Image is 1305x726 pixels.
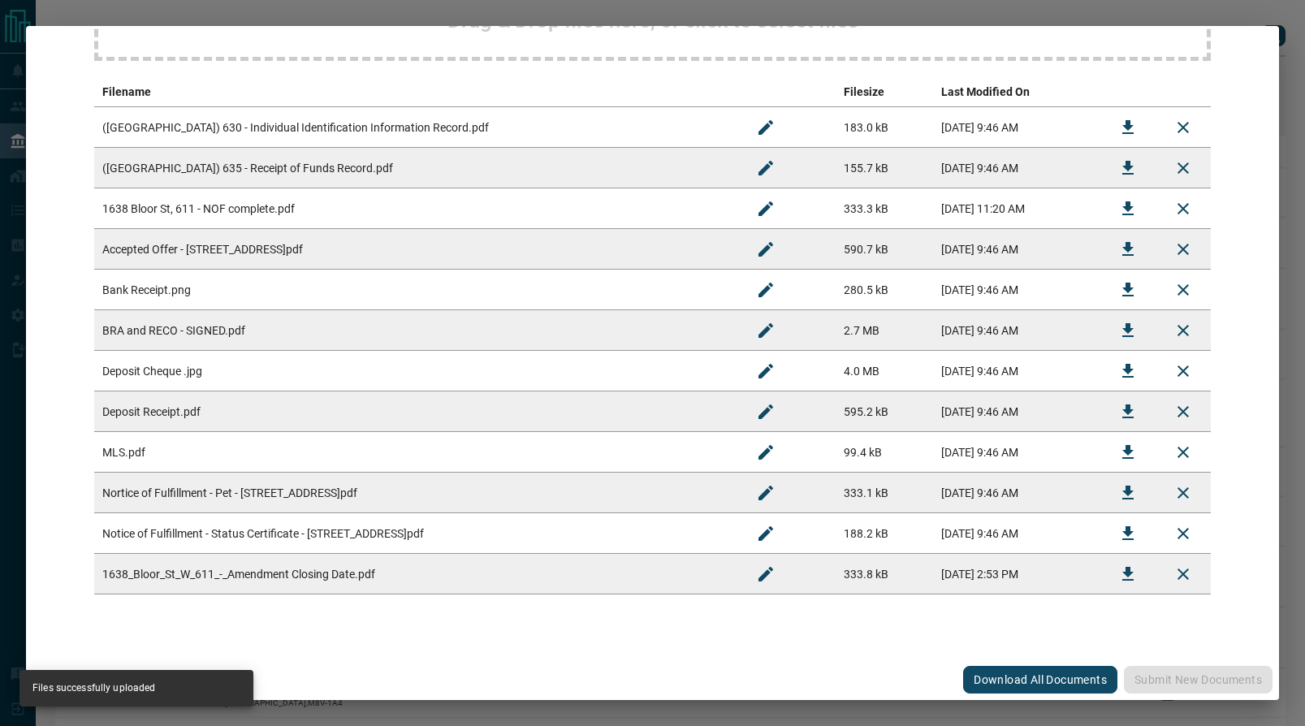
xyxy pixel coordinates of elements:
[94,310,738,351] td: BRA and RECO - SIGNED.pdf
[746,189,785,228] button: Rename
[1164,270,1203,309] button: Remove File
[746,149,785,188] button: Rename
[1164,392,1203,431] button: Remove File
[1164,473,1203,512] button: Remove File
[933,77,1100,107] th: Last Modified On
[1108,108,1147,147] button: Download
[32,675,155,702] div: Files successfully uploaded
[963,666,1117,694] button: Download All Documents
[1108,473,1147,512] button: Download
[836,391,933,432] td: 595.2 kB
[1164,108,1203,147] button: Remove File
[1100,77,1156,107] th: download action column
[94,188,738,229] td: 1638 Bloor St, 611 - NOF complete.pdf
[933,229,1100,270] td: [DATE] 9:46 AM
[94,351,738,391] td: Deposit Cheque .jpg
[94,432,738,473] td: MLS.pdf
[836,432,933,473] td: 99.4 kB
[746,433,785,472] button: Rename
[746,108,785,147] button: Rename
[746,473,785,512] button: Rename
[933,270,1100,310] td: [DATE] 9:46 AM
[1108,514,1147,553] button: Download
[1164,555,1203,594] button: Remove File
[1108,311,1147,350] button: Download
[94,107,738,148] td: ([GEOGRAPHIC_DATA]) 630 - Individual Identification Information Record.pdf
[94,554,738,594] td: 1638_Bloor_St_W_611_-_Amendment Closing Date.pdf
[94,473,738,513] td: Nortice of Fulfillment - Pet - [STREET_ADDRESS]pdf
[1108,352,1147,391] button: Download
[746,270,785,309] button: Rename
[1108,392,1147,431] button: Download
[1108,230,1147,269] button: Download
[933,391,1100,432] td: [DATE] 9:46 AM
[746,555,785,594] button: Rename
[94,77,738,107] th: Filename
[1156,77,1211,107] th: delete file action column
[836,148,933,188] td: 155.7 kB
[746,311,785,350] button: Rename
[1108,555,1147,594] button: Download
[94,513,738,554] td: Notice of Fulfillment - Status Certificate - [STREET_ADDRESS]pdf
[746,352,785,391] button: Rename
[836,351,933,391] td: 4.0 MB
[836,310,933,351] td: 2.7 MB
[836,554,933,594] td: 333.8 kB
[933,310,1100,351] td: [DATE] 9:46 AM
[1164,433,1203,472] button: Remove File
[1164,230,1203,269] button: Remove File
[1164,514,1203,553] button: Remove File
[933,554,1100,594] td: [DATE] 2:53 PM
[1164,311,1203,350] button: Remove File
[836,188,933,229] td: 333.3 kB
[836,229,933,270] td: 590.7 kB
[933,188,1100,229] td: [DATE] 11:20 AM
[746,230,785,269] button: Rename
[1164,149,1203,188] button: Remove File
[94,391,738,432] td: Deposit Receipt.pdf
[1108,270,1147,309] button: Download
[1108,189,1147,228] button: Download
[1164,189,1203,228] button: Remove File
[738,77,836,107] th: edit column
[94,270,738,310] td: Bank Receipt.png
[933,513,1100,554] td: [DATE] 9:46 AM
[94,229,738,270] td: Accepted Offer - [STREET_ADDRESS]pdf
[933,473,1100,513] td: [DATE] 9:46 AM
[933,148,1100,188] td: [DATE] 9:46 AM
[836,473,933,513] td: 333.1 kB
[1164,352,1203,391] button: Remove File
[746,392,785,431] button: Rename
[746,514,785,553] button: Rename
[94,148,738,188] td: ([GEOGRAPHIC_DATA]) 635 - Receipt of Funds Record.pdf
[1108,433,1147,472] button: Download
[933,432,1100,473] td: [DATE] 9:46 AM
[836,77,933,107] th: Filesize
[836,270,933,310] td: 280.5 kB
[933,351,1100,391] td: [DATE] 9:46 AM
[836,513,933,554] td: 188.2 kB
[836,107,933,148] td: 183.0 kB
[1108,149,1147,188] button: Download
[933,107,1100,148] td: [DATE] 9:46 AM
